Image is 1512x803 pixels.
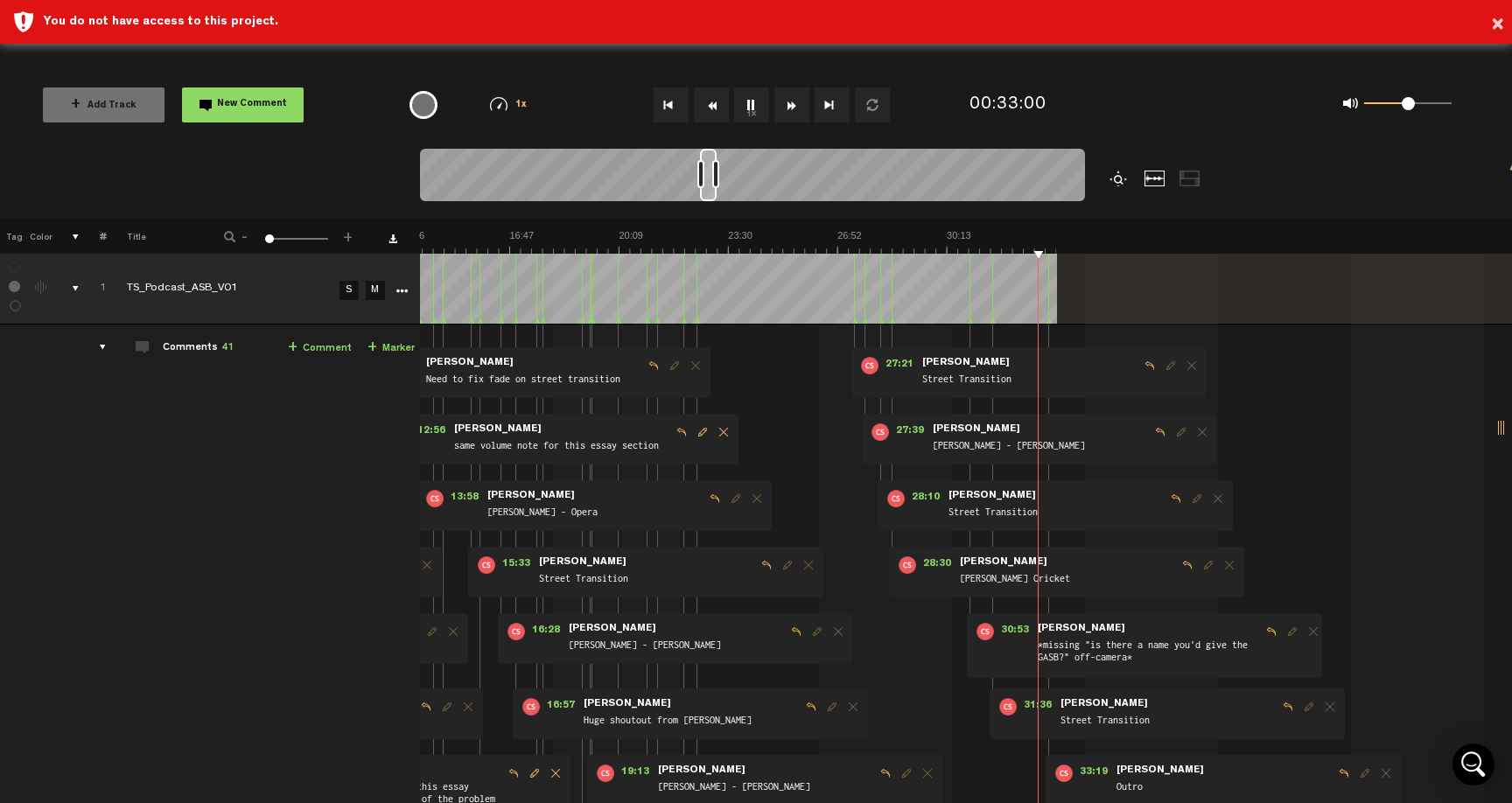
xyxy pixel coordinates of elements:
[464,97,554,112] div: 1x
[341,229,355,240] span: +
[1452,744,1494,786] div: Open Intercom Messenger
[815,87,850,122] button: Go to end
[80,254,107,325] td: Click to change the order number 1
[1160,360,1181,372] span: Edit comment
[366,281,385,300] a: M
[786,625,807,638] span: Reply to comment
[1282,625,1303,638] span: Edit comment
[694,87,729,122] button: Rewind
[1139,360,1160,372] span: Reply to comment
[217,100,287,109] span: New Comment
[871,423,889,441] img: letters
[525,623,567,640] span: 16:28
[1115,765,1206,777] span: [PERSON_NAME]
[896,767,917,779] span: Edit comment
[1375,767,1396,779] span: Delete comment
[367,339,415,359] a: Marker
[238,229,252,240] span: -
[545,767,566,779] span: Delete comment
[486,504,704,523] span: [PERSON_NAME] - Opera
[82,281,109,297] div: Click to change the order number
[664,360,685,372] span: Edit comment
[1219,559,1240,571] span: Delete comment
[643,360,664,372] span: Reply to comment
[843,701,864,713] span: Delete comment
[976,623,994,640] img: letters
[478,556,495,574] img: letters
[861,357,878,374] img: letters
[416,559,437,571] span: Delete comment
[1261,625,1282,638] span: Reply to comment
[947,490,1038,502] span: [PERSON_NAME]
[614,765,656,782] span: 19:13
[958,556,1049,569] span: [PERSON_NAME]
[288,339,352,359] a: Comment
[26,254,52,325] td: Change the color of the waveform
[1198,559,1219,571] span: Edit comment
[875,767,896,779] span: Reply to comment
[163,341,234,356] div: Comments
[437,701,458,713] span: Edit comment
[1354,767,1375,779] span: Edit comment
[522,698,540,716] img: letters
[1491,8,1504,43] button: ×
[855,87,890,122] button: Loop
[80,219,107,254] th: #
[410,423,452,441] span: 12:56
[1073,765,1115,782] span: 33:19
[424,371,643,390] span: Need to fix fade on street transition
[1055,765,1073,782] img: letters
[443,625,464,638] span: Delete comment
[656,765,747,777] span: [PERSON_NAME]
[947,504,1165,523] span: Street Transition
[878,357,920,374] span: 27:21
[920,371,1139,390] span: Street Transition
[452,423,543,436] span: [PERSON_NAME]
[424,357,515,369] span: [PERSON_NAME]
[1192,426,1213,438] span: Delete comment
[44,13,1499,31] div: You do not have access to this project.
[490,97,507,111] img: speedometer.svg
[746,492,767,505] span: Delete comment
[1298,701,1319,713] span: Edit comment
[1115,779,1333,798] span: Outro
[931,437,1150,457] span: [PERSON_NAME] - [PERSON_NAME]
[905,490,947,507] span: 28:10
[828,625,849,638] span: Delete comment
[774,87,809,122] button: Fast Forward
[458,701,479,713] span: Delete comment
[994,623,1036,640] span: 30:53
[685,360,706,372] span: Delete comment
[82,339,109,356] div: comments
[393,282,409,297] a: More
[388,234,397,243] a: Download comments
[1277,701,1298,713] span: Reply to comment
[537,556,628,569] span: [PERSON_NAME]
[221,343,234,353] span: 41
[654,87,689,122] button: Go to beginning
[887,490,905,507] img: letters
[692,426,713,438] span: Edit comment
[43,87,164,122] button: +Add Track
[339,281,359,300] a: S
[822,701,843,713] span: Edit comment
[734,87,769,122] button: 1x
[503,767,524,779] span: Reply to comment
[798,559,819,571] span: Delete comment
[55,280,82,297] div: comments, stamps & drawings
[920,357,1011,369] span: [PERSON_NAME]
[288,341,297,355] span: +
[704,492,725,505] span: Reply to comment
[367,341,377,355] span: +
[1333,767,1354,779] span: Reply to comment
[1186,492,1207,505] span: Edit comment
[567,623,658,635] span: [PERSON_NAME]
[540,698,582,716] span: 16:57
[452,437,671,457] span: same volume note for this essay section
[1017,698,1059,716] span: 31:36
[71,98,80,112] span: +
[524,767,545,779] span: Edit comment
[713,426,734,438] span: Delete comment
[917,767,938,779] span: Delete comment
[426,490,444,507] img: letters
